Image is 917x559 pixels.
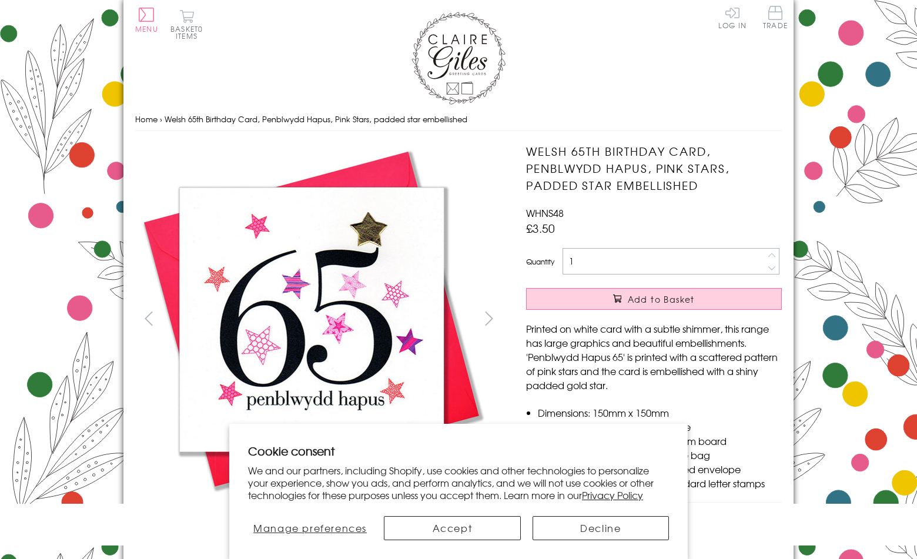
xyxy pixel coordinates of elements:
li: Dimensions: 150mm x 150mm [538,406,782,420]
p: Printed on white card with a subtle shimmer, this range has large graphics and beautiful embellis... [526,322,782,392]
p: We and our partners, including Shopify, use cookies and other technologies to personalize your ex... [248,464,669,501]
img: Welsh 65th Birthday Card, Penblwydd Hapus, Pink Stars, padded star embellished [181,547,182,548]
h1: Welsh 65th Birthday Card, Penblwydd Hapus, Pink Stars, padded star embellished [526,143,782,193]
a: Log In [718,6,747,29]
button: prev [135,305,162,332]
li: Blank inside for your own message [538,420,782,434]
span: › [160,113,162,125]
button: Menu [135,8,158,32]
button: Add to Basket [526,288,782,310]
img: Welsh 65th Birthday Card, Penblwydd Hapus, Pink Stars, padded star embellished [135,143,488,496]
span: WHNS48 [526,206,564,220]
label: Quantity [526,256,554,267]
button: Decline [533,516,669,540]
li: Carousel Page 2 [227,533,319,559]
h2: Cookie consent [248,443,669,459]
img: Claire Giles Greetings Cards [411,12,506,105]
button: Manage preferences [248,516,372,540]
button: Accept [384,516,520,540]
img: Welsh 65th Birthday Card, Penblwydd Hapus, Pink Stars, padded star embellished [503,143,855,496]
span: Trade [763,6,788,29]
a: Trade [763,6,788,31]
span: £3.50 [526,220,555,236]
button: Basket0 items [170,9,203,39]
span: 0 items [176,24,203,41]
span: Welsh 65th Birthday Card, Penblwydd Hapus, Pink Stars, padded star embellished [165,113,467,125]
a: Privacy Policy [582,488,643,502]
li: Carousel Page 1 (Current Slide) [135,533,227,559]
nav: breadcrumbs [135,108,782,132]
span: Add to Basket [628,293,695,305]
a: Home [135,113,158,125]
span: Manage preferences [253,521,367,535]
button: next [476,305,503,332]
span: Menu [135,24,158,34]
